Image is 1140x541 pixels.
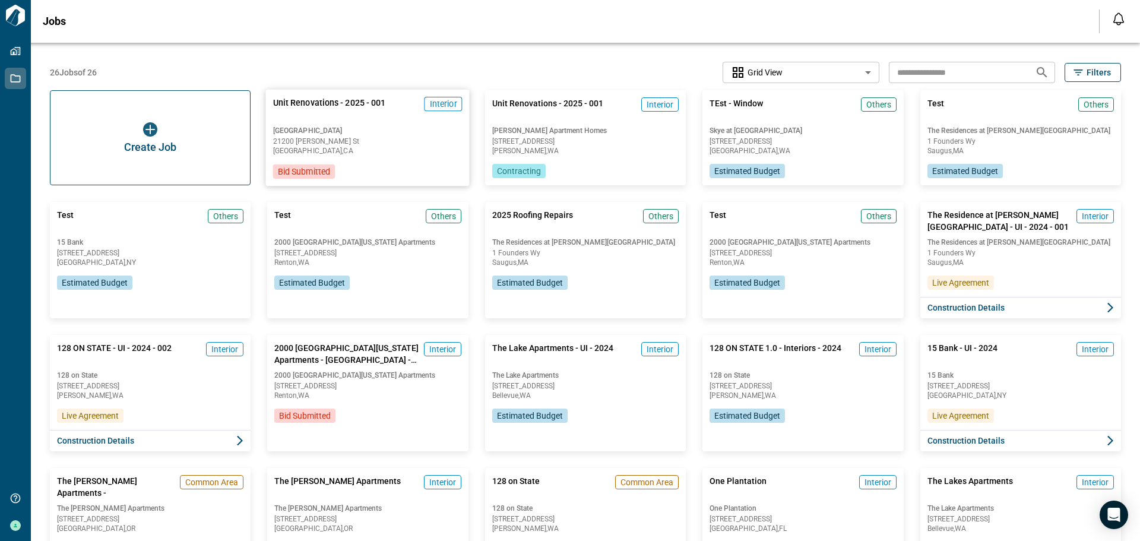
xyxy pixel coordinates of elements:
[1065,63,1121,82] button: Filters
[43,15,66,27] span: Jobs
[185,476,238,488] span: Common Area
[927,342,997,366] span: 15 Bank - UI - 2024
[710,249,896,257] span: [STREET_ADDRESS]
[57,209,74,233] span: Test
[50,67,97,78] span: 26 Jobs of 26
[927,209,1072,233] span: The Residence at [PERSON_NAME][GEOGRAPHIC_DATA] - UI - 2024 - 001
[710,138,896,145] span: [STREET_ADDRESS]
[278,166,330,178] span: Bid Submitted
[273,147,463,154] span: [GEOGRAPHIC_DATA] , CA
[927,504,1114,513] span: The Lake Apartments
[50,430,251,451] button: Construction Details
[273,138,463,145] span: 21200 [PERSON_NAME] St
[1084,99,1109,110] span: Others
[62,410,119,422] span: Live Agreement
[648,210,673,222] span: Others
[497,165,541,177] span: Contracting
[431,210,456,222] span: Others
[620,476,673,488] span: Common Area
[492,525,679,532] span: [PERSON_NAME] , WA
[1082,210,1109,222] span: Interior
[492,147,679,154] span: [PERSON_NAME] , WA
[274,371,461,380] span: 2000 [GEOGRAPHIC_DATA][US_STATE] Apartments
[274,342,419,366] span: 2000 [GEOGRAPHIC_DATA][US_STATE] Apartments - [GEOGRAPHIC_DATA] - 2024
[497,410,563,422] span: Estimated Budget
[497,277,563,289] span: Estimated Budget
[927,126,1114,135] span: The Residences at [PERSON_NAME][GEOGRAPHIC_DATA]
[492,249,679,257] span: 1 Founders Wy
[927,435,1005,447] span: Construction Details
[710,504,896,513] span: One Plantation
[62,277,128,289] span: Estimated Budget
[927,382,1114,390] span: [STREET_ADDRESS]
[1030,61,1054,84] button: Search jobs
[274,382,461,390] span: [STREET_ADDRESS]
[927,475,1013,499] span: The Lakes Apartments
[57,435,134,447] span: Construction Details
[274,259,461,266] span: Renton , WA
[274,504,461,513] span: The [PERSON_NAME] Apartments
[57,392,243,399] span: [PERSON_NAME] , WA
[57,504,243,513] span: The [PERSON_NAME] Apartments
[57,249,243,257] span: [STREET_ADDRESS]
[492,238,679,247] span: The Residences at [PERSON_NAME][GEOGRAPHIC_DATA]
[710,392,896,399] span: [PERSON_NAME] , WA
[57,259,243,266] span: [GEOGRAPHIC_DATA] , NY
[492,259,679,266] span: Saugus , MA
[866,99,891,110] span: Others
[57,238,243,247] span: 15 Bank
[213,210,238,222] span: Others
[710,238,896,247] span: 2000 [GEOGRAPHIC_DATA][US_STATE] Apartments
[274,209,291,233] span: Test
[274,525,461,532] span: [GEOGRAPHIC_DATA] , OR
[866,210,891,222] span: Others
[492,382,679,390] span: [STREET_ADDRESS]
[710,342,841,366] span: 128 ON STATE 1.0 - Interiors - 2024
[274,392,461,399] span: Renton , WA
[932,410,989,422] span: Live Agreement
[274,475,401,499] span: The [PERSON_NAME] Apartments
[927,238,1114,247] span: The Residences at [PERSON_NAME][GEOGRAPHIC_DATA]
[1100,501,1128,529] div: Open Intercom Messenger
[492,97,603,121] span: Unit Renovations - 2025 - 001
[124,141,176,153] span: Create Job
[932,165,998,177] span: Estimated Budget
[492,515,679,523] span: [STREET_ADDRESS]
[492,342,613,366] span: The Lake Apartments - UI - 2024
[57,371,243,380] span: 128 on State
[710,209,726,233] span: Test
[710,371,896,380] span: 128 on State
[430,98,457,110] span: Interior
[927,259,1114,266] span: Saugus , MA
[647,343,673,355] span: Interior
[492,126,679,135] span: [PERSON_NAME] Apartment Homes
[864,476,891,488] span: Interior
[1082,476,1109,488] span: Interior
[723,61,879,85] div: Without label
[429,343,456,355] span: Interior
[1082,343,1109,355] span: Interior
[920,297,1121,318] button: Construction Details
[492,392,679,399] span: Bellevue , WA
[748,67,783,78] span: Grid View
[492,209,573,233] span: 2025 Roofing Repairs
[57,525,243,532] span: [GEOGRAPHIC_DATA] , OR
[274,249,461,257] span: [STREET_ADDRESS]
[1087,67,1111,78] span: Filters
[927,515,1114,523] span: [STREET_ADDRESS]
[279,277,345,289] span: Estimated Budget
[492,138,679,145] span: [STREET_ADDRESS]
[1109,10,1128,29] button: Open notification feed
[927,147,1114,154] span: Saugus , MA
[927,138,1114,145] span: 1 Founders Wy
[927,97,944,121] span: Test
[492,504,679,513] span: 128 on State
[927,371,1114,380] span: 15 Bank
[710,259,896,266] span: Renton , WA
[932,277,989,289] span: Live Agreement
[714,165,780,177] span: Estimated Budget
[714,277,780,289] span: Estimated Budget
[492,371,679,380] span: The Lake Apartments
[273,126,463,135] span: [GEOGRAPHIC_DATA]
[57,342,172,366] span: 128 ON STATE - UI - 2024 - 002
